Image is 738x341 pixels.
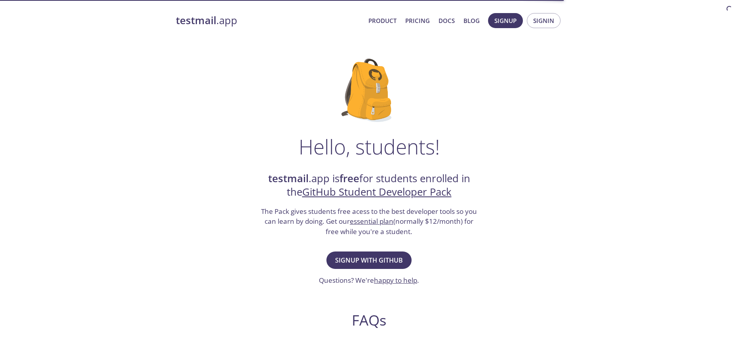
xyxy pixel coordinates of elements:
[494,15,517,26] span: Signup
[268,171,309,185] strong: testmail
[463,15,480,26] a: Blog
[405,15,430,26] a: Pricing
[533,15,554,26] span: Signin
[368,15,397,26] a: Product
[217,311,521,329] h2: FAQs
[260,172,478,199] h2: .app is for students enrolled in the
[319,275,419,286] h3: Questions? We're .
[374,276,417,285] a: happy to help
[176,13,216,27] strong: testmail
[488,13,523,28] button: Signup
[302,185,452,199] a: GitHub Student Developer Pack
[335,255,403,266] span: Signup with GitHub
[326,251,412,269] button: Signup with GitHub
[299,135,440,158] h1: Hello, students!
[260,206,478,237] h3: The Pack gives students free acess to the best developer tools so you can learn by doing. Get our...
[527,13,561,28] button: Signin
[439,15,455,26] a: Docs
[350,217,393,226] a: essential plan
[339,171,359,185] strong: free
[341,59,397,122] img: github-student-backpack.png
[176,14,362,27] a: testmail.app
